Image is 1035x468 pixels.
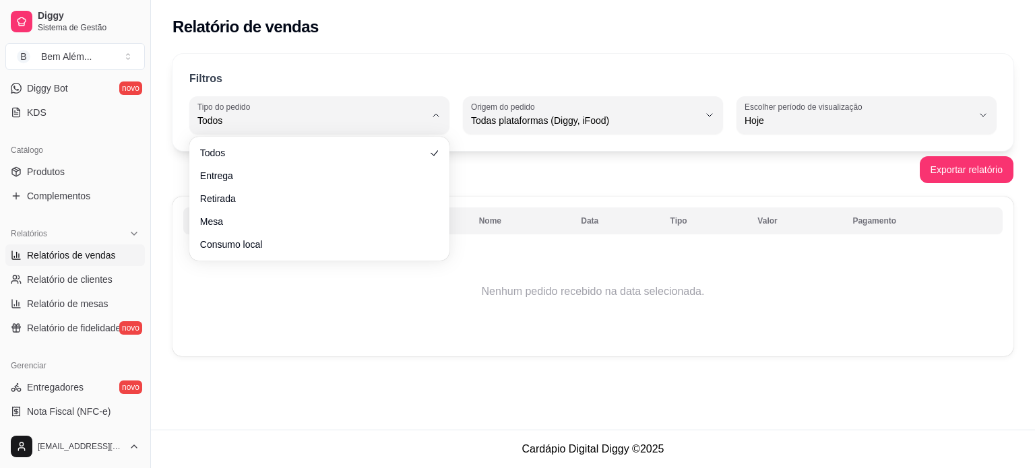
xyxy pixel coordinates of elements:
th: N.pedido [183,207,317,234]
span: [EMAIL_ADDRESS][DOMAIN_NAME] [38,441,123,452]
span: B [17,50,30,63]
footer: Cardápio Digital Diggy © 2025 [151,430,1035,468]
span: Todas plataformas (Diggy, iFood) [471,114,699,127]
label: Tipo do pedido [197,101,255,112]
p: Filtros [189,71,222,87]
span: Produtos [27,165,65,178]
span: Relatórios de vendas [27,248,116,262]
label: Origem do pedido [471,101,539,112]
span: Retirada [200,192,425,205]
span: Diggy [38,10,139,22]
div: Gerenciar [5,355,145,376]
th: Data [573,207,662,234]
h2: Relatório de vendas [172,16,319,38]
span: Complementos [27,189,90,203]
div: Catálogo [5,139,145,161]
span: Hoje [745,114,972,127]
div: Bem Além ... [41,50,92,63]
span: Relatório de mesas [27,297,108,310]
th: Pagamento [844,207,1003,234]
span: Mesa [200,215,425,228]
span: Nota Fiscal (NFC-e) [27,405,111,418]
th: Nome [471,207,573,234]
label: Escolher período de visualização [745,101,867,112]
th: Valor [749,207,844,234]
span: Entregadores [27,380,84,394]
span: KDS [27,106,46,119]
span: Diggy Bot [27,81,68,95]
span: Relatório de clientes [27,273,113,286]
button: Select a team [5,43,145,70]
span: Relatórios [11,228,47,239]
span: Todos [197,114,425,127]
span: Entrega [200,169,425,182]
button: Exportar relatório [920,156,1013,183]
span: Consumo local [200,238,425,251]
span: Sistema de Gestão [38,22,139,33]
td: Nenhum pedido recebido na data selecionada. [183,238,1003,345]
th: Tipo [662,207,750,234]
span: Relatório de fidelidade [27,321,121,335]
span: Todos [200,146,425,160]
